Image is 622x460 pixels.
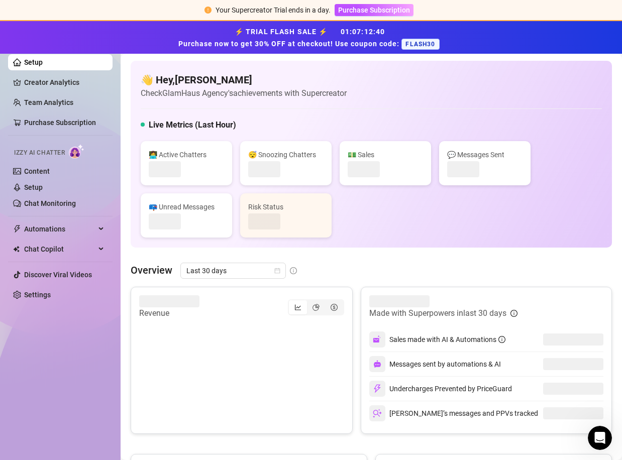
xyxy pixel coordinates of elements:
[369,356,501,372] div: Messages sent by automations & AI
[373,384,382,393] img: svg%3e
[335,6,413,14] a: Purchase Subscription
[24,98,73,106] a: Team Analytics
[24,74,105,90] a: Creator Analytics
[588,426,612,450] iframe: Intercom live chat
[178,28,443,48] strong: ⚡ TRIAL FLASH SALE ⚡
[14,148,65,158] span: Izzy AI Chatter
[290,267,297,274] span: info-circle
[13,225,21,233] span: thunderbolt
[341,28,385,36] span: 01 : 07 : 12 : 40
[216,6,331,14] span: Your Supercreator Trial ends in a day.
[248,201,324,212] div: Risk Status
[24,221,95,237] span: Automations
[248,149,324,160] div: 😴 Snoozing Chatters
[401,39,439,50] span: FLASH30
[69,144,84,159] img: AI Chatter
[186,263,280,278] span: Last 30 days
[24,58,43,66] a: Setup
[149,201,224,212] div: 📪 Unread Messages
[274,268,280,274] span: calendar
[369,307,506,319] article: Made with Superpowers in last 30 days
[204,7,212,14] span: exclamation-circle
[24,241,95,257] span: Chat Copilot
[313,304,320,311] span: pie-chart
[141,87,347,99] article: Check GlamHaus Agency's achievements with Supercreator
[373,360,381,368] img: svg%3e
[24,199,76,207] a: Chat Monitoring
[178,40,401,48] strong: Purchase now to get 30% OFF at checkout! Use coupon code:
[288,299,344,315] div: segmented control
[294,304,301,311] span: line-chart
[498,336,505,343] span: info-circle
[369,405,538,421] div: [PERSON_NAME]’s messages and PPVs tracked
[149,149,224,160] div: 👩‍💻 Active Chatters
[369,381,512,397] div: Undercharges Prevented by PriceGuard
[149,119,236,131] h5: Live Metrics (Last Hour)
[139,307,199,319] article: Revenue
[373,335,382,344] img: svg%3e
[24,271,92,279] a: Discover Viral Videos
[141,73,347,87] h4: 👋 Hey, [PERSON_NAME]
[331,304,338,311] span: dollar-circle
[373,409,382,418] img: svg%3e
[24,167,50,175] a: Content
[510,310,517,317] span: info-circle
[447,149,523,160] div: 💬 Messages Sent
[131,263,172,278] article: Overview
[335,4,413,16] button: Purchase Subscription
[24,183,43,191] a: Setup
[348,149,423,160] div: 💵 Sales
[13,246,20,253] img: Chat Copilot
[389,334,505,345] div: Sales made with AI & Automations
[24,291,51,299] a: Settings
[24,119,96,127] a: Purchase Subscription
[338,6,410,14] span: Purchase Subscription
